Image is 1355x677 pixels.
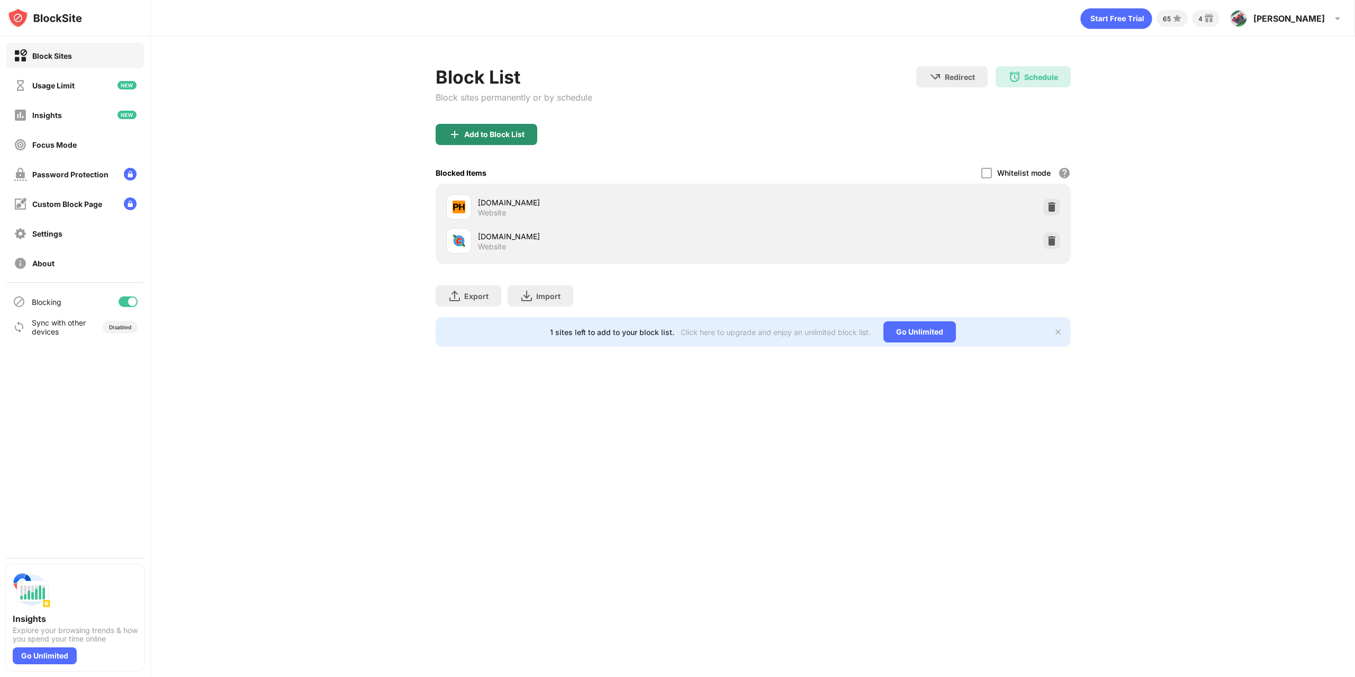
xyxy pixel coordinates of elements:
[464,292,489,301] div: Export
[997,168,1051,177] div: Whitelist mode
[681,328,871,337] div: Click here to upgrade and enjoy an unlimited block list.
[453,201,465,213] img: favicons
[883,321,956,342] div: Go Unlimited
[118,111,137,119] img: new-icon.svg
[945,73,975,82] div: Redirect
[32,229,62,238] div: Settings
[1163,15,1171,23] div: 65
[14,49,27,62] img: block-on.svg
[124,168,137,180] img: lock-menu.svg
[32,140,77,149] div: Focus Mode
[536,292,561,301] div: Import
[118,81,137,89] img: new-icon.svg
[453,234,465,247] img: favicons
[436,92,592,103] div: Block sites permanently or by schedule
[1253,13,1325,24] div: [PERSON_NAME]
[7,7,82,29] img: logo-blocksite.svg
[1203,12,1215,25] img: reward-small.svg
[32,170,109,179] div: Password Protection
[109,324,131,330] div: Disabled
[464,130,525,139] div: Add to Block List
[32,259,55,268] div: About
[14,109,27,122] img: insights-off.svg
[13,647,77,664] div: Go Unlimited
[1024,73,1058,82] div: Schedule
[1198,15,1203,23] div: 4
[436,168,486,177] div: Blocked Items
[124,197,137,210] img: lock-menu.svg
[32,200,102,209] div: Custom Block Page
[550,328,674,337] div: 1 sites left to add to your block list.
[13,613,138,624] div: Insights
[478,208,506,218] div: Website
[1080,8,1152,29] div: animation
[32,111,62,120] div: Insights
[32,81,75,90] div: Usage Limit
[1054,328,1062,336] img: x-button.svg
[1171,12,1184,25] img: points-small.svg
[436,66,592,88] div: Block List
[1230,10,1247,27] img: ACg8ocLrAAyV8WfapfrNm-mH7pAz7dJ5F3yPoEossQ2JKKoUb2maLHnS=s96-c
[14,197,27,211] img: customize-block-page-off.svg
[32,297,61,306] div: Blocking
[14,168,27,181] img: password-protection-off.svg
[14,227,27,240] img: settings-off.svg
[13,571,51,609] img: push-insights.svg
[14,79,27,92] img: time-usage-off.svg
[478,242,506,251] div: Website
[14,257,27,270] img: about-off.svg
[14,138,27,151] img: focus-off.svg
[32,51,72,60] div: Block Sites
[32,318,86,336] div: Sync with other devices
[13,295,25,308] img: blocking-icon.svg
[13,321,25,333] img: sync-icon.svg
[13,626,138,643] div: Explore your browsing trends & how you spend your time online
[478,231,753,242] div: [DOMAIN_NAME]
[478,197,753,208] div: [DOMAIN_NAME]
